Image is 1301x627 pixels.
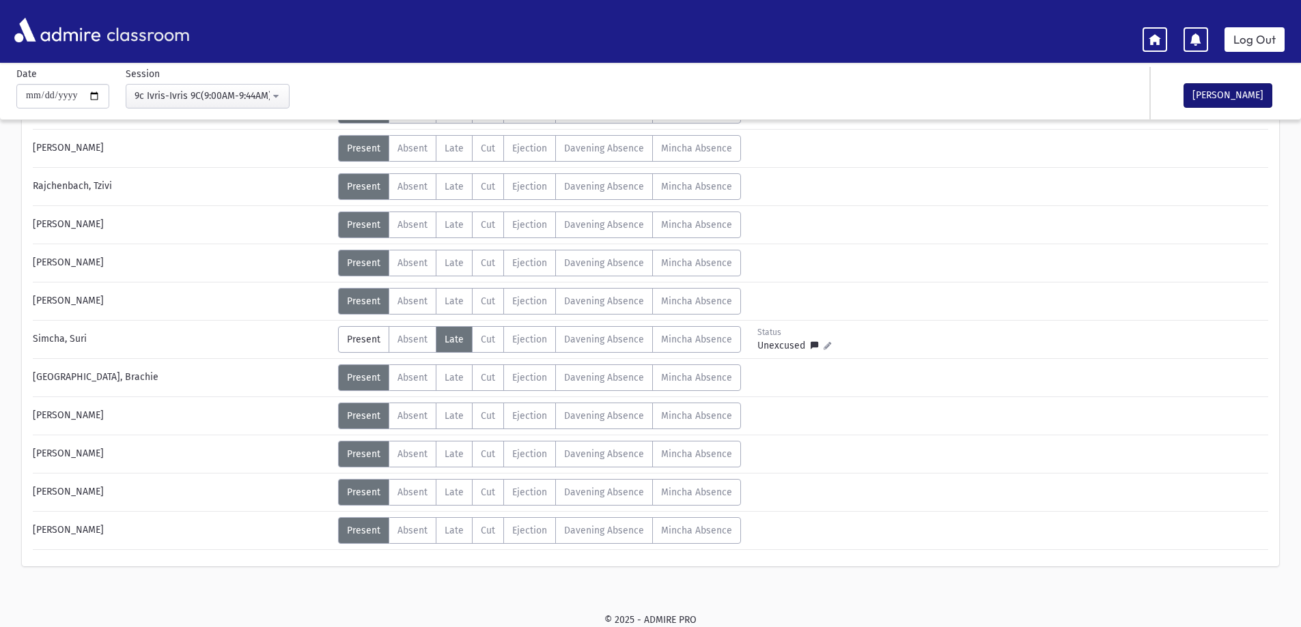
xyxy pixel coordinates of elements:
[564,181,644,192] span: Davening Absence
[445,410,464,422] span: Late
[338,212,741,238] div: AttTypes
[512,410,547,422] span: Ejection
[661,181,732,192] span: Mincha Absence
[22,613,1279,627] div: © 2025 - ADMIRE PRO
[16,67,37,81] label: Date
[564,257,644,269] span: Davening Absence
[445,257,464,269] span: Late
[397,219,428,231] span: Absent
[26,212,338,238] div: [PERSON_NAME]
[397,486,428,498] span: Absent
[26,173,338,200] div: Rajchenbach, Tzivi
[564,295,644,307] span: Davening Absence
[512,525,547,536] span: Ejection
[481,219,495,231] span: Cut
[347,486,380,498] span: Present
[338,403,741,429] div: AttTypes
[445,486,464,498] span: Late
[661,257,732,269] span: Mincha Absence
[338,517,741,544] div: AttTypes
[26,441,338,467] div: [PERSON_NAME]
[347,448,380,460] span: Present
[564,525,644,536] span: Davening Absence
[661,486,732,498] span: Mincha Absence
[104,12,190,48] span: classroom
[347,372,380,383] span: Present
[512,372,547,383] span: Ejection
[564,219,644,231] span: Davening Absence
[338,288,741,315] div: AttTypes
[661,448,732,460] span: Mincha Absence
[445,295,464,307] span: Late
[338,250,741,276] div: AttTypes
[445,219,464,231] span: Late
[564,448,644,460] span: Davening Absence
[26,364,338,391] div: [GEOGRAPHIC_DATA], Brachie
[338,135,741,162] div: AttTypes
[397,525,428,536] span: Absent
[661,372,732,383] span: Mincha Absence
[347,334,380,345] span: Present
[26,250,338,276] div: [PERSON_NAME]
[512,219,547,231] span: Ejection
[1225,27,1285,52] a: Log Out
[347,257,380,269] span: Present
[338,173,741,200] div: AttTypes
[481,448,495,460] span: Cut
[661,334,732,345] span: Mincha Absence
[126,67,160,81] label: Session
[397,143,428,154] span: Absent
[338,364,741,391] div: AttTypes
[481,181,495,192] span: Cut
[347,219,380,231] span: Present
[512,448,547,460] span: Ejection
[397,257,428,269] span: Absent
[564,486,644,498] span: Davening Absence
[564,143,644,154] span: Davening Absence
[347,143,380,154] span: Present
[26,288,338,315] div: [PERSON_NAME]
[26,517,338,544] div: [PERSON_NAME]
[481,143,495,154] span: Cut
[661,525,732,536] span: Mincha Absence
[757,326,831,338] div: Status
[445,525,464,536] span: Late
[661,219,732,231] span: Mincha Absence
[11,14,104,46] img: AdmirePro
[512,257,547,269] span: Ejection
[347,295,380,307] span: Present
[347,525,380,536] span: Present
[512,143,547,154] span: Ejection
[445,448,464,460] span: Late
[481,334,495,345] span: Cut
[347,410,380,422] span: Present
[512,181,547,192] span: Ejection
[481,295,495,307] span: Cut
[757,338,811,353] span: Unexcused
[26,135,338,162] div: [PERSON_NAME]
[564,372,644,383] span: Davening Absence
[445,372,464,383] span: Late
[397,410,428,422] span: Absent
[397,372,428,383] span: Absent
[397,334,428,345] span: Absent
[347,181,380,192] span: Present
[564,334,644,345] span: Davening Absence
[512,295,547,307] span: Ejection
[661,410,732,422] span: Mincha Absence
[338,326,741,353] div: AttTypes
[512,486,547,498] span: Ejection
[661,143,732,154] span: Mincha Absence
[397,448,428,460] span: Absent
[564,410,644,422] span: Davening Absence
[445,143,464,154] span: Late
[397,295,428,307] span: Absent
[481,525,495,536] span: Cut
[135,89,270,103] div: 9c Ivris-Ivris 9C(9:00AM-9:44AM)
[481,372,495,383] span: Cut
[481,257,495,269] span: Cut
[445,181,464,192] span: Late
[397,181,428,192] span: Absent
[126,84,290,108] button: 9c Ivris-Ivris 9C(9:00AM-9:44AM)
[481,410,495,422] span: Cut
